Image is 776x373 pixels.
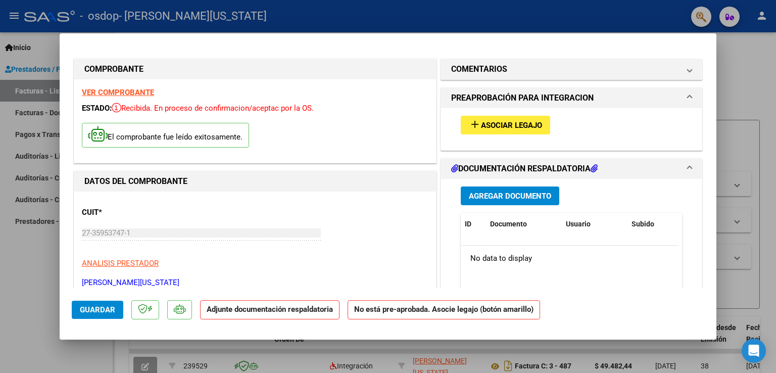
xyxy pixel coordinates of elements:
datatable-header-cell: Usuario [562,213,627,235]
div: PREAPROBACIÓN PARA INTEGRACION [441,108,702,150]
span: Usuario [566,220,591,228]
button: Asociar Legajo [461,116,550,134]
p: [PERSON_NAME][US_STATE] [82,277,428,289]
span: Recibida. En proceso de confirmacion/aceptac por la OS. [112,104,314,113]
strong: DATOS DEL COMPROBANTE [84,176,187,186]
p: El comprobante fue leído exitosamente. [82,123,249,148]
span: Guardar [80,305,115,314]
mat-icon: add [469,118,481,130]
strong: Adjunte documentación respaldatoria [207,305,333,314]
datatable-header-cell: Subido [627,213,678,235]
mat-expansion-panel-header: DOCUMENTACIÓN RESPALDATORIA [441,159,702,179]
span: ESTADO: [82,104,112,113]
span: ANALISIS PRESTADOR [82,259,159,268]
a: VER COMPROBANTE [82,88,154,97]
mat-expansion-panel-header: COMENTARIOS [441,59,702,79]
strong: No está pre-aprobada. Asocie legajo (botón amarillo) [348,300,540,320]
h1: PREAPROBACIÓN PARA INTEGRACION [451,92,594,104]
span: ID [465,220,471,228]
button: Guardar [72,301,123,319]
p: CUIT [82,207,186,218]
div: No data to display [461,246,678,271]
span: Agregar Documento [469,192,551,201]
span: Documento [490,220,527,228]
h1: COMENTARIOS [451,63,507,75]
button: Agregar Documento [461,186,559,205]
div: Open Intercom Messenger [742,339,766,363]
strong: COMPROBANTE [84,64,143,74]
datatable-header-cell: Documento [486,213,562,235]
datatable-header-cell: ID [461,213,486,235]
mat-expansion-panel-header: PREAPROBACIÓN PARA INTEGRACION [441,88,702,108]
datatable-header-cell: Acción [678,213,729,235]
h1: DOCUMENTACIÓN RESPALDATORIA [451,163,598,175]
span: Asociar Legajo [481,121,542,130]
span: Subido [632,220,654,228]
